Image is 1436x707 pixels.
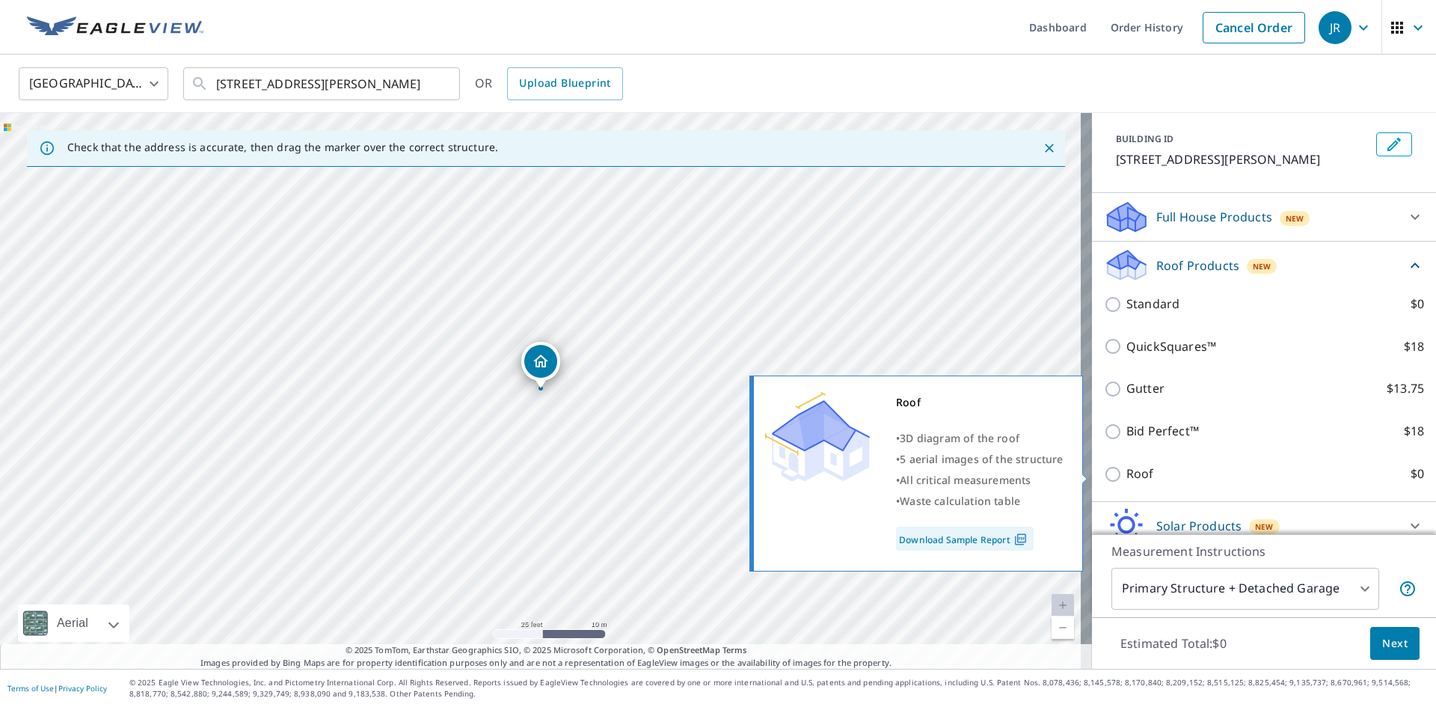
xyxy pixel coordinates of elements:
p: Solar Products [1156,517,1242,535]
p: Check that the address is accurate, then drag the marker over the correct structure. [67,141,498,154]
div: • [896,428,1064,449]
span: New [1253,260,1271,272]
p: Full House Products [1156,208,1272,226]
p: Roof Products [1156,257,1239,275]
p: $0 [1411,465,1424,483]
a: Upload Blueprint [507,67,622,100]
input: Search by address or latitude-longitude [216,63,429,105]
a: Cancel Order [1203,12,1305,43]
p: Gutter [1126,379,1165,398]
div: • [896,449,1064,470]
span: Next [1382,634,1408,653]
img: EV Logo [27,16,203,39]
div: [GEOGRAPHIC_DATA] [19,63,168,105]
p: | [7,684,107,693]
p: Bid Perfect™ [1126,422,1199,441]
a: Download Sample Report [896,527,1034,551]
span: © 2025 TomTom, Earthstar Geographics SIO, © 2025 Microsoft Corporation, © [346,644,747,657]
span: Waste calculation table [900,494,1020,508]
p: Roof [1126,465,1154,483]
div: Dropped pin, building 1, Residential property, 156 N Gordon St Wichita, KS 67203 [521,342,560,388]
a: Terms [722,644,747,655]
p: BUILDING ID [1116,132,1173,145]
div: Primary Structure + Detached Garage [1111,568,1379,610]
a: Privacy Policy [58,683,107,694]
span: New [1255,521,1274,533]
p: $13.75 [1387,379,1424,398]
div: • [896,491,1064,512]
p: $18 [1404,337,1424,356]
img: Pdf Icon [1010,533,1031,546]
a: Terms of Use [7,683,54,694]
div: Full House ProductsNew [1104,199,1424,235]
img: Premium [765,392,870,482]
p: QuickSquares™ [1126,337,1216,356]
p: Estimated Total: $0 [1108,627,1239,660]
button: Next [1370,627,1420,661]
p: $18 [1404,422,1424,441]
div: Roof [896,392,1064,413]
div: Aerial [52,605,93,642]
div: Aerial [18,605,129,642]
p: [STREET_ADDRESS][PERSON_NAME] [1116,150,1370,168]
span: New [1286,212,1304,224]
button: Edit building 1 [1376,132,1412,156]
div: OR [475,67,623,100]
div: Solar ProductsNew [1104,508,1424,544]
a: OpenStreetMap [657,644,719,655]
p: Standard [1126,295,1179,313]
a: Current Level 20, Zoom Out [1052,616,1074,639]
a: Current Level 20, Zoom In Disabled [1052,594,1074,616]
p: $0 [1411,295,1424,313]
div: JR [1319,11,1351,44]
span: Your report will include the primary structure and a detached garage if one exists. [1399,580,1417,598]
div: Roof ProductsNew [1104,248,1424,283]
p: Measurement Instructions [1111,542,1417,560]
div: • [896,470,1064,491]
span: Upload Blueprint [519,74,610,93]
span: 3D diagram of the roof [900,431,1019,445]
p: © 2025 Eagle View Technologies, Inc. and Pictometry International Corp. All Rights Reserved. Repo... [129,677,1429,700]
button: Close [1040,138,1059,158]
span: All critical measurements [900,473,1031,487]
span: 5 aerial images of the structure [900,452,1063,466]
